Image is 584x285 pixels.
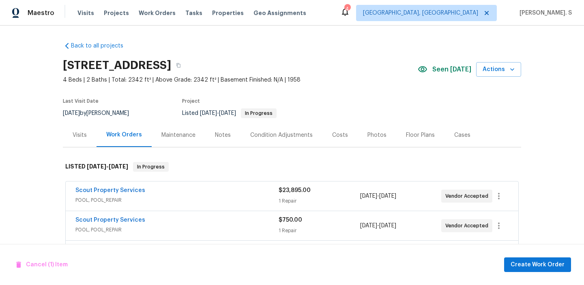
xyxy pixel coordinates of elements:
span: Geo Assignments [253,9,306,17]
span: [DATE] [87,164,106,169]
div: Costs [332,131,348,139]
span: Work Orders [139,9,176,17]
button: Create Work Order [504,257,571,272]
span: [GEOGRAPHIC_DATA], [GEOGRAPHIC_DATA] [363,9,478,17]
div: LISTED [DATE]-[DATE]In Progress [63,154,521,180]
span: Actions [483,65,515,75]
div: Work Orders [106,131,142,139]
button: Copy Address [171,58,186,73]
div: Visits [73,131,87,139]
div: Floor Plans [406,131,435,139]
h6: LISTED [65,162,128,172]
div: by [PERSON_NAME] [63,108,139,118]
span: [DATE] [200,110,217,116]
div: Maintenance [161,131,195,139]
span: POOL, POOL_REPAIR [75,196,279,204]
span: - [200,110,236,116]
span: [DATE] [109,164,128,169]
span: [DATE] [219,110,236,116]
div: Condition Adjustments [250,131,313,139]
div: 4 [344,5,350,13]
span: Project [182,99,200,104]
button: Actions [476,62,521,77]
span: Properties [212,9,244,17]
span: 4 Beds | 2 Baths | Total: 2342 ft² | Above Grade: 2342 ft² | Basement Finished: N/A | 1958 [63,76,418,84]
span: - [360,192,396,200]
span: Seen [DATE] [432,65,471,73]
button: Cancel (1) Item [13,257,71,272]
span: Listed [182,110,277,116]
div: Cases [454,131,470,139]
span: [DATE] [360,193,377,199]
h2: [STREET_ADDRESS] [63,61,171,69]
span: [DATE] [360,223,377,229]
span: Projects [104,9,129,17]
span: [PERSON_NAME]. S [516,9,572,17]
span: Cancel (1) Item [16,260,68,270]
span: - [360,222,396,230]
div: Notes [215,131,231,139]
span: Vendor Accepted [445,192,492,200]
span: Visits [77,9,94,17]
span: In Progress [242,111,276,116]
span: Create Work Order [511,260,565,270]
span: Vendor Accepted [445,222,492,230]
span: $23,895.00 [279,188,311,193]
a: Scout Property Services [75,217,145,223]
span: In Progress [134,163,168,171]
span: [DATE] [63,110,80,116]
span: - [87,164,128,169]
span: [DATE] [379,223,396,229]
span: POOL, POOL_REPAIR [75,226,279,234]
span: [DATE] [379,193,396,199]
a: Scout Property Services [75,188,145,193]
div: Photos [367,131,386,139]
span: Tasks [185,10,202,16]
span: Last Visit Date [63,99,99,104]
span: Maestro [28,9,54,17]
div: 1 Repair [279,197,360,205]
span: $750.00 [279,217,302,223]
a: Back to all projects [63,42,141,50]
div: 1 Repair [279,227,360,235]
